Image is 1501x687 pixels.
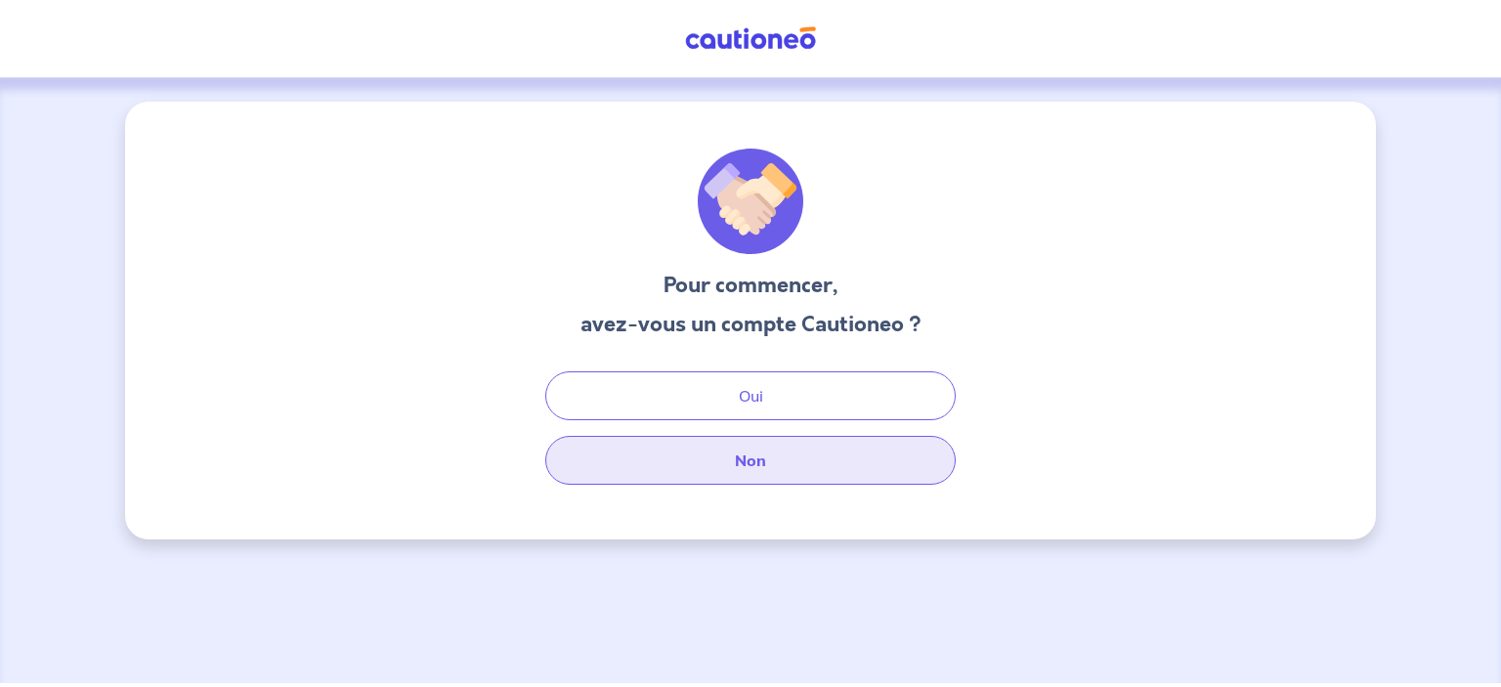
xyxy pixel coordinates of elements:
button: Non [545,436,956,485]
h3: avez-vous un compte Cautioneo ? [580,309,922,340]
button: Oui [545,371,956,420]
img: illu_welcome.svg [698,149,803,254]
img: Cautioneo [677,26,824,51]
h3: Pour commencer, [580,270,922,301]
